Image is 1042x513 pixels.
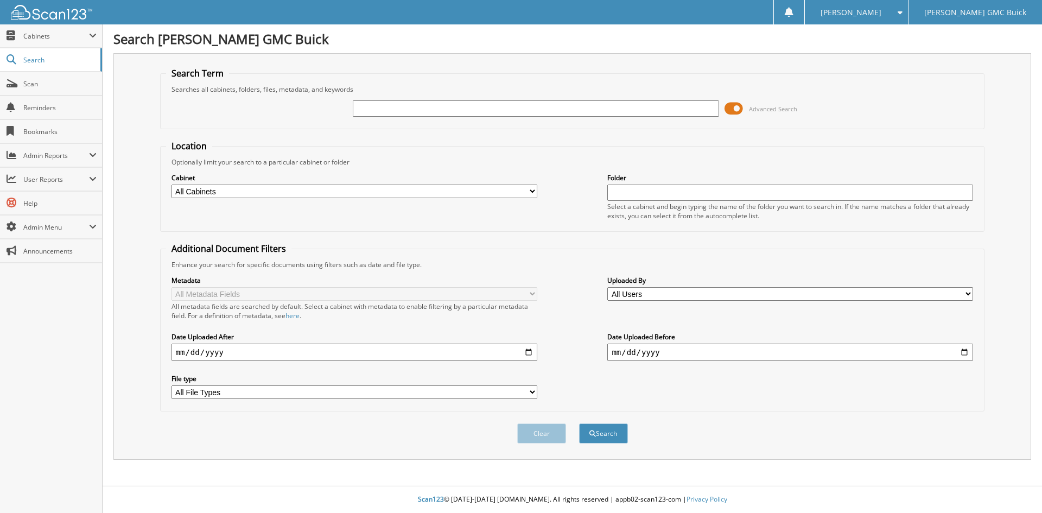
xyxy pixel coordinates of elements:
[166,85,979,94] div: Searches all cabinets, folders, files, metadata, and keywords
[607,202,973,220] div: Select a cabinet and begin typing the name of the folder you want to search in. If the name match...
[166,140,212,152] legend: Location
[23,31,89,41] span: Cabinets
[23,175,89,184] span: User Reports
[607,332,973,341] label: Date Uploaded Before
[23,79,97,88] span: Scan
[171,302,537,320] div: All metadata fields are searched by default. Select a cabinet with metadata to enable filtering b...
[285,311,300,320] a: here
[607,344,973,361] input: end
[23,223,89,232] span: Admin Menu
[23,199,97,208] span: Help
[166,260,979,269] div: Enhance your search for specific documents using filters such as date and file type.
[749,105,797,113] span: Advanced Search
[166,157,979,167] div: Optionally limit your search to a particular cabinet or folder
[23,151,89,160] span: Admin Reports
[171,332,537,341] label: Date Uploaded After
[103,486,1042,513] div: © [DATE]-[DATE] [DOMAIN_NAME]. All rights reserved | appb02-scan123-com |
[23,103,97,112] span: Reminders
[517,423,566,444] button: Clear
[166,243,291,255] legend: Additional Document Filters
[171,374,537,383] label: File type
[23,246,97,256] span: Announcements
[607,173,973,182] label: Folder
[23,127,97,136] span: Bookmarks
[687,495,727,504] a: Privacy Policy
[821,9,881,16] span: [PERSON_NAME]
[113,30,1031,48] h1: Search [PERSON_NAME] GMC Buick
[23,55,95,65] span: Search
[166,67,229,79] legend: Search Term
[418,495,444,504] span: Scan123
[924,9,1026,16] span: [PERSON_NAME] GMC Buick
[11,5,92,20] img: scan123-logo-white.svg
[579,423,628,444] button: Search
[171,173,537,182] label: Cabinet
[171,276,537,285] label: Metadata
[171,344,537,361] input: start
[607,276,973,285] label: Uploaded By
